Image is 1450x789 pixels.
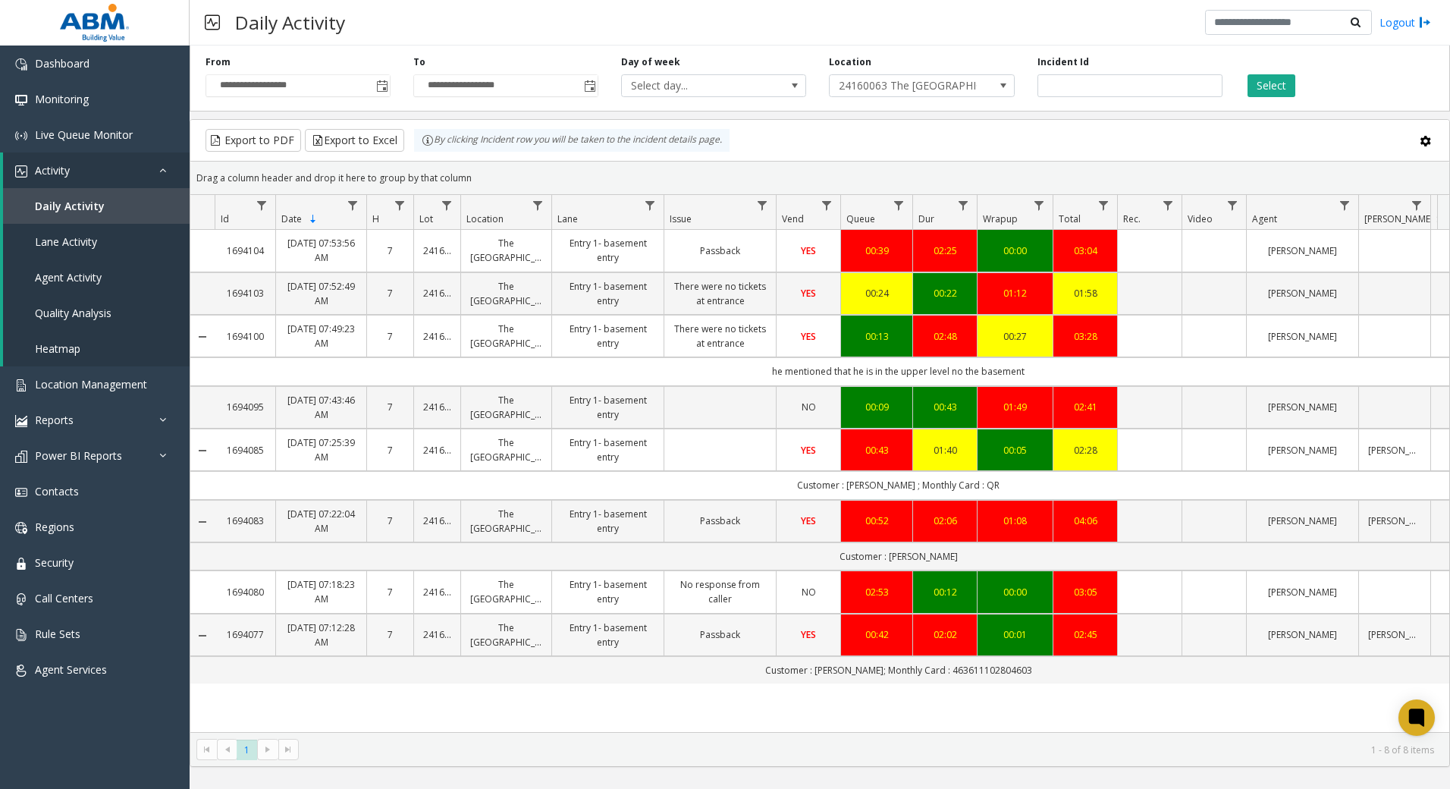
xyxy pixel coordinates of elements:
[889,195,909,215] a: Queue Filter Menu
[1062,286,1108,300] a: 01:58
[850,627,903,642] a: 00:42
[801,330,816,343] span: YES
[983,212,1018,225] span: Wrapup
[285,577,357,606] a: [DATE] 07:18:23 AM
[1256,585,1349,599] a: [PERSON_NAME]
[470,236,542,265] a: The [GEOGRAPHIC_DATA]
[305,129,404,152] button: Export to Excel
[470,435,542,464] a: The [GEOGRAPHIC_DATA]
[35,163,70,178] span: Activity
[15,415,27,427] img: 'icon'
[376,514,404,528] a: 7
[801,628,816,641] span: YES
[1256,286,1349,300] a: [PERSON_NAME]
[987,286,1044,300] a: 01:12
[1059,212,1081,225] span: Total
[470,322,542,350] a: The [GEOGRAPHIC_DATA]
[35,270,102,284] span: Agent Activity
[1158,195,1179,215] a: Rec. Filter Menu
[621,55,680,69] label: Day of week
[343,195,363,215] a: Date Filter Menu
[801,244,816,257] span: YES
[830,75,977,96] span: 24160063 The [GEOGRAPHIC_DATA]
[1029,195,1050,215] a: Wrapup Filter Menu
[561,322,654,350] a: Entry 1- basement entry
[224,286,266,300] a: 1694103
[1256,627,1349,642] a: [PERSON_NAME]
[35,341,80,356] span: Heatmap
[15,665,27,677] img: 'icon'
[466,212,504,225] span: Location
[1062,443,1108,457] div: 02:28
[224,244,266,258] a: 1694104
[372,212,379,225] span: H
[35,484,79,498] span: Contacts
[35,413,74,427] span: Reports
[35,555,74,570] span: Security
[786,329,831,344] a: YES
[285,322,357,350] a: [DATE] 07:49:23 AM
[285,507,357,536] a: [DATE] 07:22:04 AM
[285,236,357,265] a: [DATE] 07:53:56 AM
[376,329,404,344] a: 7
[1364,212,1433,225] span: [PERSON_NAME]
[413,55,425,69] label: To
[1379,14,1431,30] a: Logout
[673,514,767,528] a: Passback
[190,516,215,528] a: Collapse Details
[640,195,661,215] a: Lane Filter Menu
[35,377,147,391] span: Location Management
[205,4,220,41] img: pageIcon
[423,585,451,599] a: 24160063
[1062,585,1108,599] div: 03:05
[850,585,903,599] a: 02:53
[987,585,1044,599] a: 00:00
[15,379,27,391] img: 'icon'
[829,55,871,69] label: Location
[922,244,968,258] a: 02:25
[922,585,968,599] a: 00:12
[35,234,97,249] span: Lane Activity
[1062,400,1108,414] div: 02:41
[285,621,357,649] a: [DATE] 07:12:28 AM
[801,444,816,457] span: YES
[922,400,968,414] a: 00:43
[561,507,654,536] a: Entry 1- basement entry
[224,585,266,599] a: 1694080
[786,514,831,528] a: YES
[987,514,1044,528] a: 01:08
[35,56,89,71] span: Dashboard
[252,195,272,215] a: Id Filter Menu
[423,286,451,300] a: 24160063
[953,195,974,215] a: Dur Filter Menu
[922,286,968,300] div: 00:22
[918,212,934,225] span: Dur
[786,627,831,642] a: YES
[376,244,404,258] a: 7
[922,627,968,642] a: 02:02
[1188,212,1213,225] span: Video
[557,212,578,225] span: Lane
[285,435,357,464] a: [DATE] 07:25:39 AM
[15,94,27,106] img: 'icon'
[224,443,266,457] a: 1694085
[15,522,27,534] img: 'icon'
[35,520,74,534] span: Regions
[786,585,831,599] a: NO
[1335,195,1355,215] a: Agent Filter Menu
[850,400,903,414] div: 00:09
[786,244,831,258] a: YES
[987,400,1044,414] div: 01:49
[850,329,903,344] a: 00:13
[561,236,654,265] a: Entry 1- basement entry
[1368,627,1421,642] a: [PERSON_NAME]
[423,514,451,528] a: 24160063
[237,740,257,760] span: Page 1
[281,212,302,225] span: Date
[1222,195,1243,215] a: Video Filter Menu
